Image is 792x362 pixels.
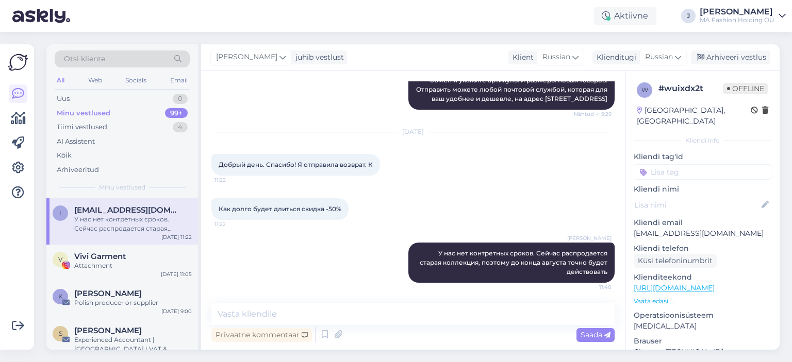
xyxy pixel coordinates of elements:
[634,136,771,145] div: Kliendi info
[634,199,760,211] input: Lisa nimi
[700,16,774,24] div: MA Fashion Holding OÜ
[634,228,771,239] p: [EMAIL_ADDRESS][DOMAIN_NAME]
[508,52,534,63] div: Klient
[420,249,609,275] span: У нас нет контретных сроков. Сейчас распродается старая коллекция, поэтому до конца августа точно...
[161,233,192,241] div: [DATE] 11:22
[57,150,72,161] div: Kõik
[173,122,188,132] div: 4
[634,321,771,332] p: [MEDICAL_DATA]
[700,8,786,24] a: [PERSON_NAME]MA Fashion Holding OÜ
[74,252,126,261] span: Vivi Garment
[634,164,771,180] input: Lisa tag
[593,7,656,25] div: Aktiivne
[74,289,142,298] span: Krzysztof Antoniewicz
[74,261,192,270] div: Attachment
[634,347,771,357] p: Chrome [TECHNICAL_ID]
[723,83,768,94] span: Offline
[8,53,28,72] img: Askly Logo
[99,183,145,192] span: Minu vestlused
[645,51,673,63] span: Russian
[691,50,770,64] div: Arhiveeri vestlus
[74,326,142,335] span: Shibu Krishnan
[634,272,771,283] p: Klienditeekond
[700,8,774,16] div: [PERSON_NAME]
[74,298,192,307] div: Polish producer or supplier
[634,217,771,228] p: Kliendi email
[658,82,723,95] div: # wuixdx2t
[573,283,612,291] span: 11:40
[219,205,341,213] span: Как долго будет длиться скидка -50%
[211,127,615,136] div: [DATE]
[634,336,771,347] p: Brauser
[211,328,312,342] div: Privaatne kommentaar
[57,165,99,175] div: Arhiveeritud
[641,86,648,94] span: w
[216,51,277,63] span: [PERSON_NAME]
[592,52,636,63] div: Klienditugi
[58,292,63,300] span: K
[634,243,771,254] p: Kliendi telefon
[581,330,610,339] span: Saada
[64,54,105,64] span: Otsi kliente
[74,335,192,354] div: Experienced Accountant | [GEOGRAPHIC_DATA] | VAT & Corporate Tax | Immediate Availability
[634,297,771,306] p: Vaata edasi ...
[86,74,104,87] div: Web
[161,270,192,278] div: [DATE] 11:05
[165,108,188,118] div: 99+
[173,94,188,104] div: 0
[634,310,771,321] p: Operatsioonisüsteem
[161,307,192,315] div: [DATE] 9:00
[214,220,253,228] span: 11:22
[57,136,95,147] div: AI Assistent
[634,283,715,292] a: [URL][DOMAIN_NAME]
[57,108,110,118] div: Minu vestlused
[567,234,612,242] span: [PERSON_NAME]
[634,254,717,268] div: Küsi telefoninumbrit
[214,176,253,184] span: 11:22
[59,330,62,337] span: S
[219,161,373,168] span: Добрый день. Спасибо! Я отправила возврат. К
[168,74,190,87] div: Email
[74,215,192,233] div: У нас нет контретных сроков. Сейчас распродается старая коллекция, поэтому до конца августа точно...
[681,9,696,23] div: J
[291,52,344,63] div: juhib vestlust
[59,209,61,217] span: I
[634,184,771,195] p: Kliendi nimi
[58,255,62,263] span: V
[542,51,570,63] span: Russian
[634,151,771,162] p: Kliendi tag'id
[57,94,70,104] div: Uus
[57,122,107,132] div: Tiimi vestlused
[55,74,67,87] div: All
[123,74,148,87] div: Socials
[573,110,612,118] span: Nähtud ✓ 9:29
[74,205,181,215] span: Ipodgurskaa115@gmail.com
[637,105,751,127] div: [GEOGRAPHIC_DATA], [GEOGRAPHIC_DATA]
